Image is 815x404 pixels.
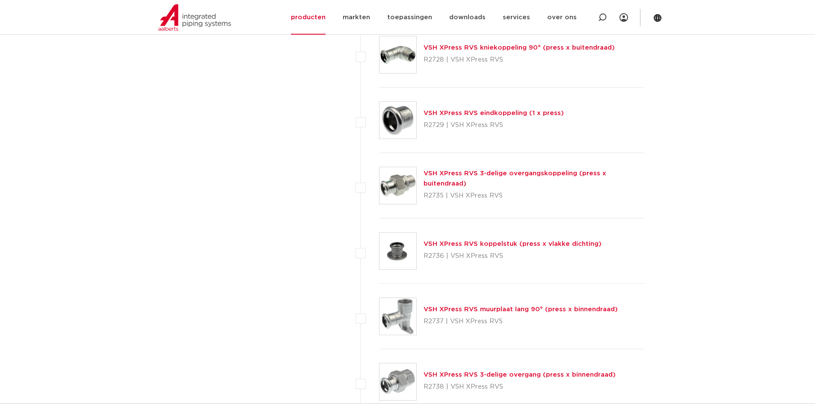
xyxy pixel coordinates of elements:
a: VSH XPress RVS kniekoppeling 90° (press x buitendraad) [424,44,615,51]
a: VSH XPress RVS 3-delige overgangskoppeling (press x buitendraad) [424,170,606,187]
p: R2735 | VSH XPress RVS [424,189,645,203]
img: Thumbnail for VSH XPress RVS kniekoppeling 90° (press x buitendraad) [379,36,416,73]
p: R2738 | VSH XPress RVS [424,380,616,394]
p: R2729 | VSH XPress RVS [424,118,564,132]
p: R2728 | VSH XPress RVS [424,53,615,67]
a: VSH XPress RVS 3-delige overgang (press x binnendraad) [424,372,616,378]
img: Thumbnail for VSH XPress RVS 3-delige overgang (press x binnendraad) [379,363,416,400]
p: R2736 | VSH XPress RVS [424,249,602,263]
a: VSH XPress RVS eindkoppeling (1 x press) [424,110,564,116]
img: Thumbnail for VSH XPress RVS koppelstuk (press x vlakke dichting) [379,233,416,269]
img: Thumbnail for VSH XPress RVS eindkoppeling (1 x press) [379,102,416,139]
p: R2737 | VSH XPress RVS [424,315,618,328]
a: VSH XPress RVS muurplaat lang 90° (press x binnendraad) [424,306,618,313]
img: Thumbnail for VSH XPress RVS 3-delige overgangskoppeling (press x buitendraad) [379,167,416,204]
a: VSH XPress RVS koppelstuk (press x vlakke dichting) [424,241,602,247]
img: Thumbnail for VSH XPress RVS muurplaat lang 90° (press x binnendraad) [379,298,416,335]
